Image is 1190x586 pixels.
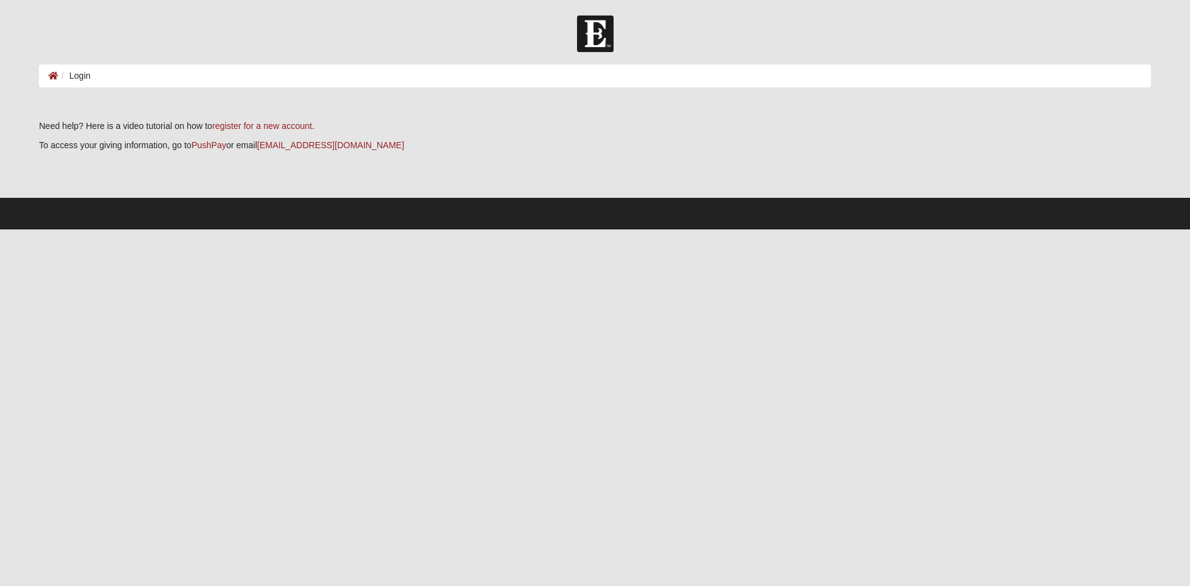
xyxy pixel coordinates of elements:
[58,69,90,82] li: Login
[39,139,1151,152] p: To access your giving information, go to or email
[192,140,226,150] a: PushPay
[257,140,404,150] a: [EMAIL_ADDRESS][DOMAIN_NAME]
[577,16,614,52] img: Church of Eleven22 Logo
[39,120,1151,133] p: Need help? Here is a video tutorial on how to .
[212,121,312,131] a: register for a new account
